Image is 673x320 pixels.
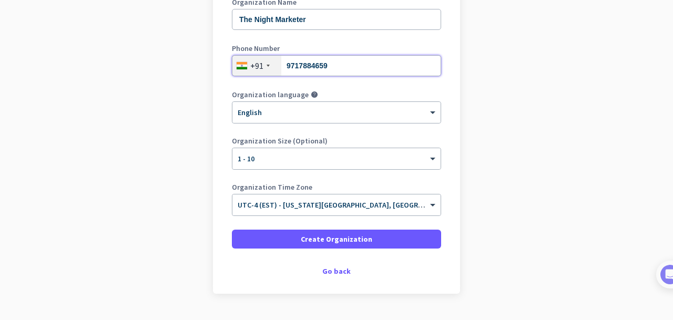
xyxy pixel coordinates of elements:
div: +91 [250,60,263,71]
label: Phone Number [232,45,441,52]
label: Organization Time Zone [232,183,441,191]
label: Organization language [232,91,309,98]
label: Organization Size (Optional) [232,137,441,144]
i: help [311,91,318,98]
input: What is the name of your organization? [232,9,441,30]
button: Create Organization [232,230,441,249]
input: 74104 10123 [232,55,441,76]
span: Create Organization [301,234,372,244]
div: Go back [232,267,441,275]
